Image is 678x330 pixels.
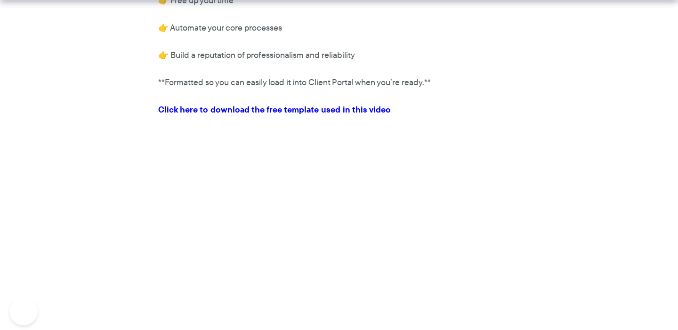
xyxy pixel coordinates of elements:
[9,297,38,325] iframe: Toggle Customer Support
[158,21,520,34] p: 👉 Automate your core processes
[158,48,520,62] p: 👉 Build a reputation of professionalism and reliability
[158,103,391,116] a: Click here to download the free template used in this video
[158,76,520,89] p: **Formatted so you can easily load it into Client Portal when you’re ready.**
